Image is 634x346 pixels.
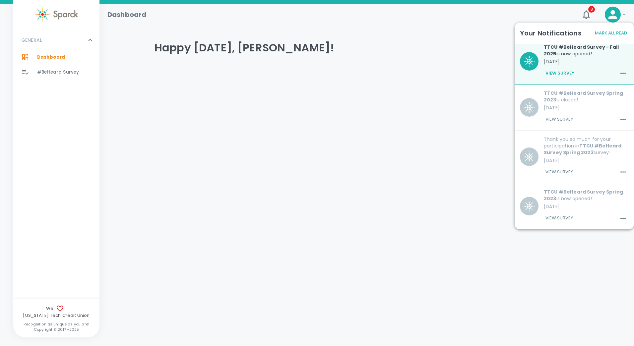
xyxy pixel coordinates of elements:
[37,69,79,76] span: #BeHeard Survey
[544,203,629,210] p: [DATE]
[35,7,78,22] img: Sparck logo
[544,114,575,125] button: View Survey
[13,50,99,65] a: Dashboard
[524,56,535,67] img: BQaiEiBogYIGKEBX0BIgaIGLCniC+Iy7N1stMIOgAAAABJRU5ErkJggg==
[544,104,629,111] p: [DATE]
[520,28,582,38] h6: Your Notifications
[578,7,594,23] button: 3
[544,44,629,57] p: is now opened!
[155,41,579,54] h4: Happy [DATE], [PERSON_NAME]!
[524,102,535,113] img: BQaiEiBogYIGKEBX0BIgaIGLCniC+Iy7N1stMIOgAAAABJRU5ErkJggg==
[544,58,629,65] p: [DATE]
[13,305,99,319] span: We [US_STATE] Tech Credit Union
[544,90,629,103] p: is closed!
[544,68,576,79] button: View Survey
[13,321,99,327] p: Recognition as unique as you are!
[544,213,575,224] button: View Survey
[544,189,629,202] p: is now opened!
[107,9,146,20] h1: Dashboard
[37,54,65,61] span: Dashboard
[544,143,621,156] b: TTCU #BeHeard Survey Spring 2023
[544,136,629,156] p: Thank you so much for your participation in survey!
[544,189,623,202] b: TTCU #BeHeard Survey Spring 2023
[21,37,42,43] p: GENERAL
[544,44,619,57] b: TTCU #BeHeard Survey - Fall 2025
[13,50,99,82] div: GENERAL
[544,90,623,103] b: TTCU #BeHeard Survey Spring 2023
[544,157,629,164] p: [DATE]
[588,6,595,13] span: 3
[524,201,535,211] img: BQaiEiBogYIGKEBX0BIgaIGLCniC+Iy7N1stMIOgAAAABJRU5ErkJggg==
[13,65,99,80] a: #BeHeard Survey
[593,28,629,38] button: Mark All Read
[13,7,99,22] a: Sparck logo
[544,166,575,178] button: View Survey
[524,151,535,162] img: BQaiEiBogYIGKEBX0BIgaIGLCniC+Iy7N1stMIOgAAAABJRU5ErkJggg==
[13,327,99,332] p: Copyright © 2017 - 2025
[13,30,99,50] div: GENERAL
